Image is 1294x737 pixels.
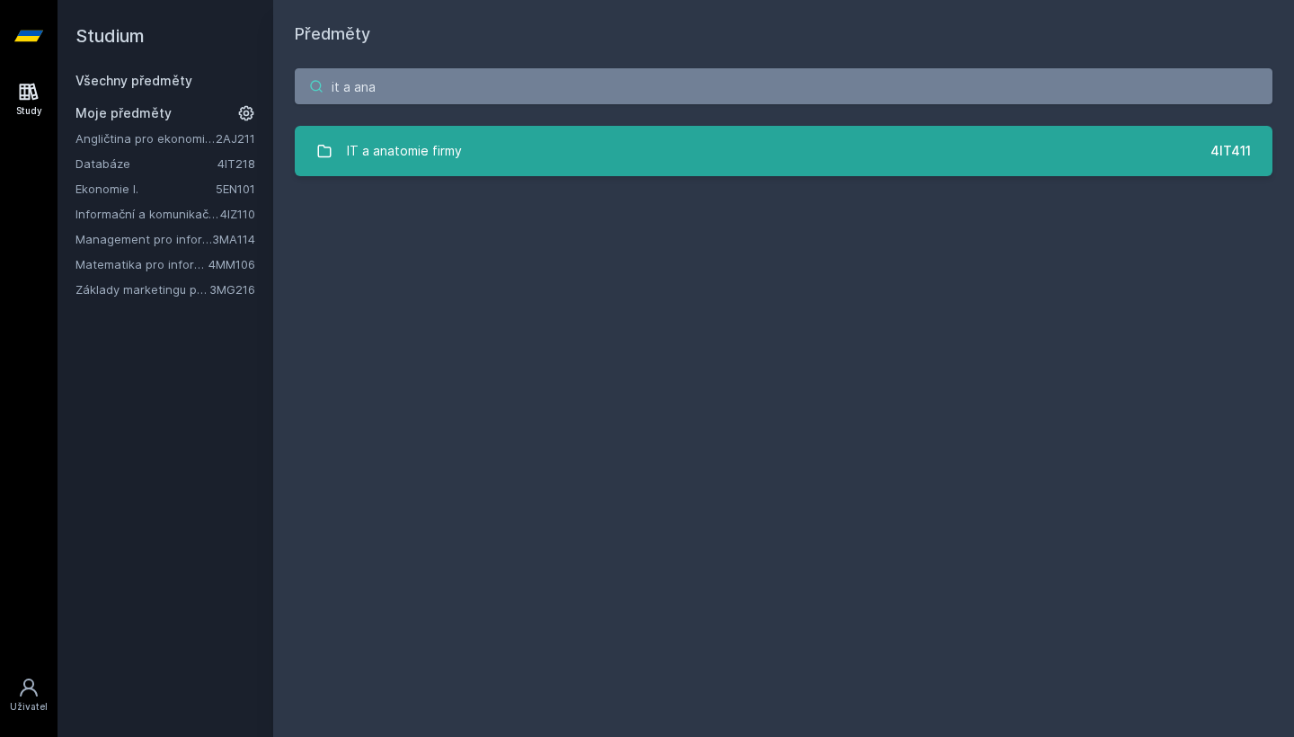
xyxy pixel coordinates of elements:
h1: Předměty [295,22,1272,47]
input: Název nebo ident předmětu… [295,68,1272,104]
a: IT a anatomie firmy 4IT411 [295,126,1272,176]
div: 4IT411 [1210,142,1251,160]
a: 4MM106 [208,257,255,271]
a: 2AJ211 [216,131,255,146]
a: Matematika pro informatiky [75,255,208,273]
a: 3MG216 [209,282,255,297]
a: Všechny předměty [75,73,192,88]
a: Databáze [75,155,217,173]
a: Základy marketingu pro informatiky a statistiky [75,280,209,298]
span: Moje předměty [75,104,172,122]
a: Ekonomie I. [75,180,216,198]
div: IT a anatomie firmy [347,133,462,169]
a: Management pro informatiky a statistiky [75,230,212,248]
a: 4IT218 [217,156,255,171]
div: Study [16,104,42,118]
a: Study [4,72,54,127]
a: 4IZ110 [220,207,255,221]
div: Uživatel [10,700,48,714]
a: 3MA114 [212,232,255,246]
a: Uživatel [4,668,54,723]
a: 5EN101 [216,182,255,196]
a: Angličtina pro ekonomická studia 1 (B2/C1) [75,129,216,147]
a: Informační a komunikační technologie [75,205,220,223]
